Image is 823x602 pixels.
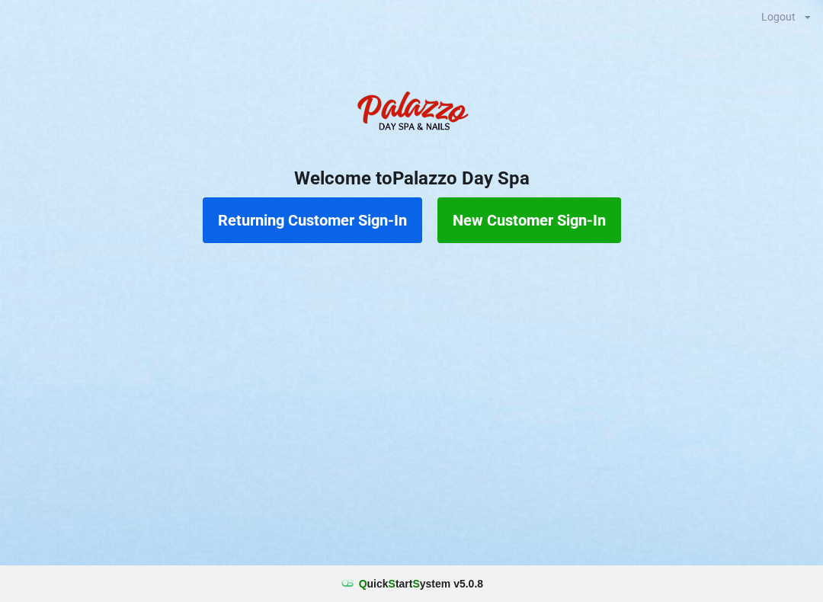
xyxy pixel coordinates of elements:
[359,578,367,590] span: Q
[389,578,395,590] span: S
[359,576,483,591] b: uick tart ystem v 5.0.8
[412,578,419,590] span: S
[351,83,472,144] img: PalazzoDaySpaNails-Logo.png
[437,197,621,243] button: New Customer Sign-In
[203,197,422,243] button: Returning Customer Sign-In
[761,11,796,22] div: Logout
[340,576,355,591] img: favicon.ico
